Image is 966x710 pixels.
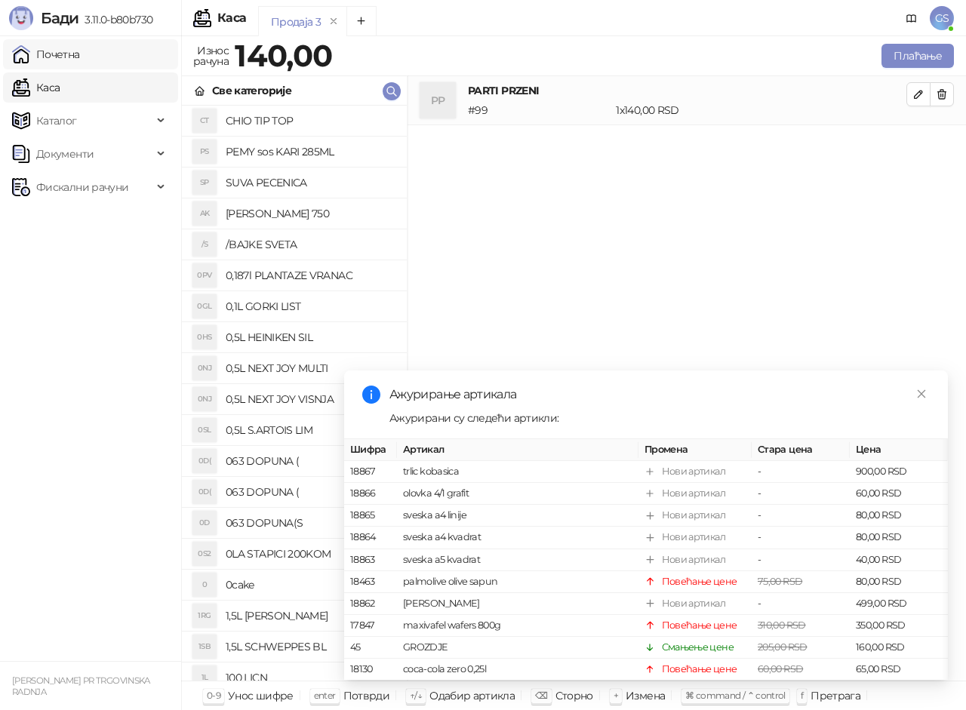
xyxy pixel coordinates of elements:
td: 18866 [344,483,397,505]
span: 205,00 RSD [758,641,808,653]
button: remove [324,15,343,28]
h4: 0,5L NEXT JOY MULTI [226,356,395,380]
div: 0NJ [192,387,217,411]
div: Нови артикал [662,486,725,501]
td: - [752,483,850,505]
h4: 0,187l PLANTAZE VRANAC [226,263,395,287]
td: sveska a4 linije [397,505,638,527]
td: 80,00 RSD [850,527,948,549]
div: Ажурирање артикала [389,386,930,404]
div: Повећање цене [662,618,737,633]
span: enter [314,690,336,701]
th: Промена [638,439,752,461]
td: - [752,505,850,527]
h4: /BAJKE SVETA [226,232,395,257]
div: 1L [192,665,217,690]
div: Повећање цене [662,573,737,589]
td: [PERSON_NAME] [397,593,638,615]
td: 900,00 RSD [850,461,948,483]
td: 80,00 RSD [850,570,948,592]
span: 0-9 [207,690,220,701]
span: + [614,690,618,701]
div: Претрага [811,686,860,705]
span: 3.11.0-b80b730 [78,13,152,26]
div: 0S2 [192,542,217,566]
h4: 0LA STAPICI 200KOM [226,542,395,566]
td: - [752,461,850,483]
h4: [PERSON_NAME] 750 [226,201,395,226]
div: 1 x 140,00 RSD [613,102,909,118]
h4: 063 DOPUNA(S [226,511,395,535]
td: - [752,593,850,615]
div: Сторно [555,686,593,705]
h4: CHIO TIP TOP [226,109,395,133]
div: /S [192,232,217,257]
div: PS [192,140,217,164]
td: 18867 [344,461,397,483]
div: 1RG [192,604,217,628]
h4: SUVA PECENICA [226,171,395,195]
div: 0NJ [192,356,217,380]
td: GROZDJE [397,637,638,659]
span: close [916,389,927,399]
h4: 0,5L NEXT JOY VISNJA [226,387,395,411]
td: 40,00 RSD [850,549,948,570]
div: AK [192,201,217,226]
div: Нови артикал [662,596,725,611]
div: Одабир артикла [429,686,515,705]
div: Ажурирани су следећи артикли: [389,410,930,426]
td: coca-cola zero 0,25l [397,659,638,681]
div: # 99 [465,102,613,118]
td: sveska a4 kvadrat [397,527,638,549]
div: Износ рачуна [190,41,232,71]
h4: PARTI PRZENI [468,82,906,99]
a: Документација [900,6,924,30]
td: 45 [344,637,397,659]
td: sveska a5 kvadrat [397,549,638,570]
div: Повећање цене [662,662,737,677]
h4: 063 DOPUNA ( [226,480,395,504]
img: Logo [9,6,33,30]
div: grid [182,106,407,681]
th: Артикал [397,439,638,461]
div: Продаја 3 [271,14,321,30]
h4: 0cake [226,573,395,597]
a: Close [913,386,930,402]
a: Каса [12,72,60,103]
span: GS [930,6,954,30]
div: 0HS [192,325,217,349]
td: palmolive olive sapun [397,570,638,592]
div: Унос шифре [228,686,294,705]
h4: 0,5L S.ARTOIS LIM [226,418,395,442]
div: CT [192,109,217,133]
h4: PEMY sos KARI 285ML [226,140,395,164]
div: 1SB [192,635,217,659]
button: Плаћање [881,44,954,68]
h4: 100 LICN [226,665,395,690]
h4: 0,5L HEINIKEN SIL [226,325,395,349]
small: [PERSON_NAME] PR TRGOVINSKA RADNJA [12,675,150,697]
div: 0D( [192,449,217,473]
td: 18865 [344,505,397,527]
h4: 1,5L [PERSON_NAME] [226,604,395,628]
th: Цена [850,439,948,461]
td: 18863 [344,549,397,570]
div: PP [420,82,456,118]
td: 60,00 RSD [850,483,948,505]
div: Нови артикал [662,464,725,479]
span: ↑/↓ [410,690,422,701]
div: Смањење цене [662,640,734,655]
h4: 1,5L SCHWEPPES BL [226,635,395,659]
th: Стара цена [752,439,850,461]
td: 18862 [344,593,397,615]
td: 80,00 RSD [850,505,948,527]
span: Фискални рачуни [36,172,128,202]
h4: 0,1L GORKI LIST [226,294,395,318]
span: info-circle [362,386,380,404]
td: 350,00 RSD [850,615,948,637]
span: 60,00 RSD [758,663,803,675]
td: - [752,549,850,570]
div: Нови артикал [662,552,725,567]
td: trlic kobasica [397,461,638,483]
div: SP [192,171,217,195]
